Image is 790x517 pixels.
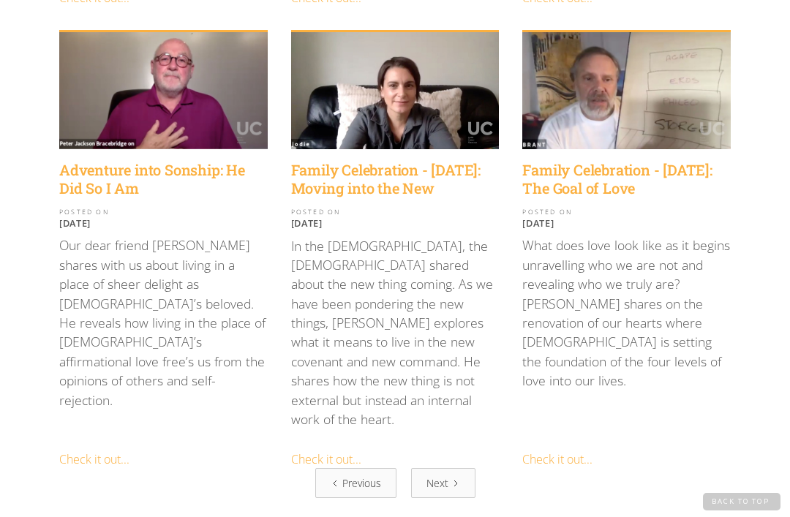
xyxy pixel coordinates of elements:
[291,451,361,467] a: Check it out...
[59,217,268,229] p: [DATE]
[522,235,731,390] p: What does love look like as it begins unravelling who we are not and revealing who we truly are? ...
[59,209,268,216] div: POSTED ON
[426,475,448,491] div: Next
[291,32,500,149] img: Family Celebration - November 8 2020: Moving into the New
[315,468,396,498] a: Previous Page
[59,468,731,498] div: List
[291,217,500,229] p: [DATE]
[291,161,500,197] a: Family Celebration - [DATE]: Moving into the New
[59,32,268,149] img: Adventure into Sonship: He Did So I Am
[703,493,780,510] a: Back to Top
[291,209,500,216] div: POSTED ON
[291,236,500,429] p: In the [DEMOGRAPHIC_DATA], the [DEMOGRAPHIC_DATA] shared about the new thing coming. As we have b...
[522,451,592,467] a: Check it out...
[522,32,731,149] img: Family Celebration - November 1 2020: The Goal of Love
[411,468,475,498] a: Next Page
[342,475,381,491] div: Previous
[59,161,268,197] a: Adventure into Sonship: He Did So I Am
[59,235,268,410] p: Our dear friend [PERSON_NAME] shares with us about living in a place of sheer delight as [DEMOGRA...
[59,451,129,467] a: Check it out...
[522,217,731,229] p: [DATE]
[522,209,731,216] div: POSTED ON
[522,161,731,197] a: Family Celebration - [DATE]: The Goal of Love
